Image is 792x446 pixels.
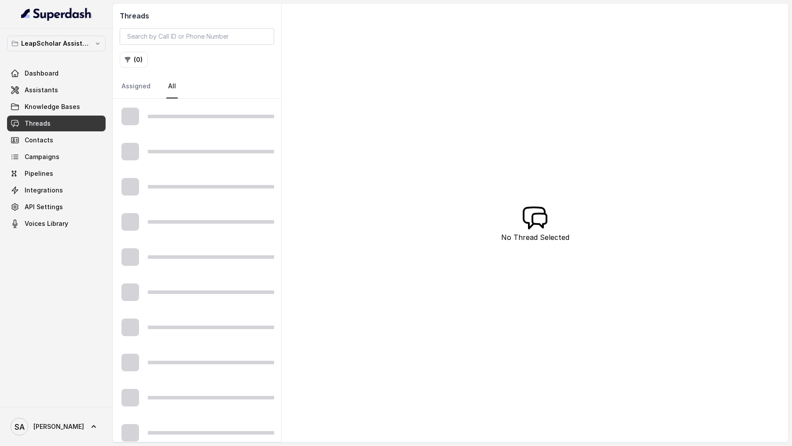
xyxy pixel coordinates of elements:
[25,203,63,211] span: API Settings
[120,11,274,21] h2: Threads
[7,65,106,81] a: Dashboard
[7,99,106,115] a: Knowledge Bases
[33,422,84,431] span: [PERSON_NAME]
[7,116,106,131] a: Threads
[25,86,58,94] span: Assistants
[7,216,106,232] a: Voices Library
[25,69,59,78] span: Dashboard
[501,232,569,243] p: No Thread Selected
[15,422,25,431] text: SA
[25,219,68,228] span: Voices Library
[7,149,106,165] a: Campaigns
[25,186,63,195] span: Integrations
[120,28,274,45] input: Search by Call ID or Phone Number
[21,38,92,49] p: LeapScholar Assistant
[7,199,106,215] a: API Settings
[25,119,51,128] span: Threads
[7,182,106,198] a: Integrations
[120,75,152,98] a: Assigned
[25,152,59,161] span: Campaigns
[25,169,53,178] span: Pipelines
[7,132,106,148] a: Contacts
[7,414,106,439] a: [PERSON_NAME]
[120,52,148,68] button: (0)
[120,75,274,98] nav: Tabs
[7,166,106,181] a: Pipelines
[7,36,106,51] button: LeapScholar Assistant
[7,82,106,98] a: Assistants
[166,75,178,98] a: All
[25,102,80,111] span: Knowledge Bases
[21,7,92,21] img: light.svg
[25,136,53,145] span: Contacts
